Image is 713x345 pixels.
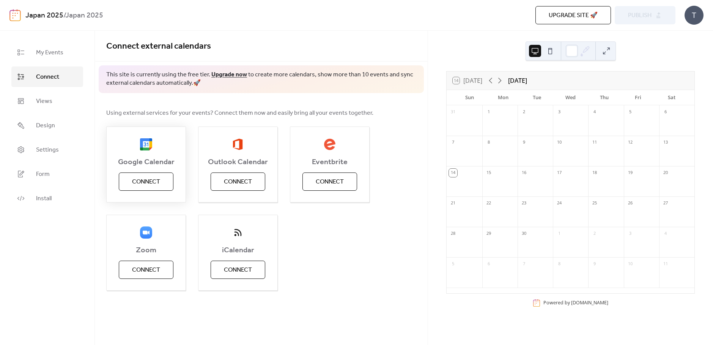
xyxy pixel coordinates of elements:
[119,261,173,279] button: Connect
[485,260,493,268] div: 6
[324,138,336,150] img: eventbrite
[520,169,528,177] div: 16
[571,299,608,306] a: [DOMAIN_NAME]
[535,6,611,24] button: Upgrade site 🚀
[555,108,563,116] div: 3
[555,199,563,207] div: 24
[520,229,528,238] div: 30
[590,108,599,116] div: 4
[11,164,83,184] a: Form
[655,90,688,105] div: Sat
[661,229,670,238] div: 4
[132,266,160,275] span: Connect
[590,169,599,177] div: 18
[626,199,634,207] div: 26
[132,177,160,187] span: Connect
[106,71,416,88] span: This site is currently using the free tier. to create more calendars, show more than 10 events an...
[485,169,493,177] div: 15
[107,158,186,167] span: Google Calendar
[543,299,608,306] div: Powered by
[626,229,634,238] div: 3
[63,8,65,23] b: /
[520,138,528,147] div: 9
[224,177,252,187] span: Connect
[661,260,670,268] div: 11
[11,115,83,136] a: Design
[11,188,83,209] a: Install
[555,169,563,177] div: 17
[555,260,563,268] div: 8
[590,260,599,268] div: 9
[211,172,265,191] button: Connect
[36,170,50,179] span: Form
[107,246,186,255] span: Zoom
[590,199,599,207] div: 25
[485,108,493,116] div: 1
[621,90,655,105] div: Fri
[485,229,493,238] div: 29
[661,138,670,147] div: 13
[626,138,634,147] div: 12
[485,138,493,147] div: 8
[302,172,357,191] button: Connect
[232,226,244,239] img: ical
[449,108,457,116] div: 31
[11,139,83,160] a: Settings
[9,9,21,21] img: logo
[508,76,527,85] div: [DATE]
[587,90,621,105] div: Thu
[224,266,252,275] span: Connect
[233,138,243,150] img: outlook
[11,91,83,111] a: Views
[106,109,373,118] span: Using external services for your events? Connect them now and easily bring all your events together.
[36,48,63,57] span: My Events
[198,246,277,255] span: iCalendar
[36,121,55,130] span: Design
[520,260,528,268] div: 7
[211,261,265,279] button: Connect
[520,199,528,207] div: 23
[140,226,152,239] img: zoom
[36,146,59,155] span: Settings
[449,169,457,177] div: 14
[555,229,563,238] div: 1
[25,8,63,23] a: Japan 2025
[449,229,457,238] div: 28
[555,138,563,147] div: 10
[485,199,493,207] div: 22
[290,158,369,167] span: Eventbrite
[211,69,247,81] a: Upgrade now
[65,8,103,23] b: Japan 2025
[449,260,457,268] div: 5
[449,199,457,207] div: 21
[36,97,52,106] span: Views
[661,108,670,116] div: 6
[520,108,528,116] div: 2
[11,42,83,63] a: My Events
[486,90,520,105] div: Mon
[685,6,704,25] div: T
[449,138,457,147] div: 7
[106,38,211,55] span: Connect external calendars
[554,90,587,105] div: Wed
[140,138,152,150] img: google
[198,158,277,167] span: Outlook Calendar
[661,169,670,177] div: 20
[36,194,52,203] span: Install
[119,172,173,191] button: Connect
[626,260,634,268] div: 10
[549,11,598,20] span: Upgrade site 🚀
[626,169,634,177] div: 19
[626,108,634,116] div: 5
[590,229,599,238] div: 2
[453,90,486,105] div: Sun
[661,199,670,207] div: 27
[520,90,554,105] div: Tue
[590,138,599,147] div: 11
[36,73,59,82] span: Connect
[316,177,344,187] span: Connect
[11,66,83,87] a: Connect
